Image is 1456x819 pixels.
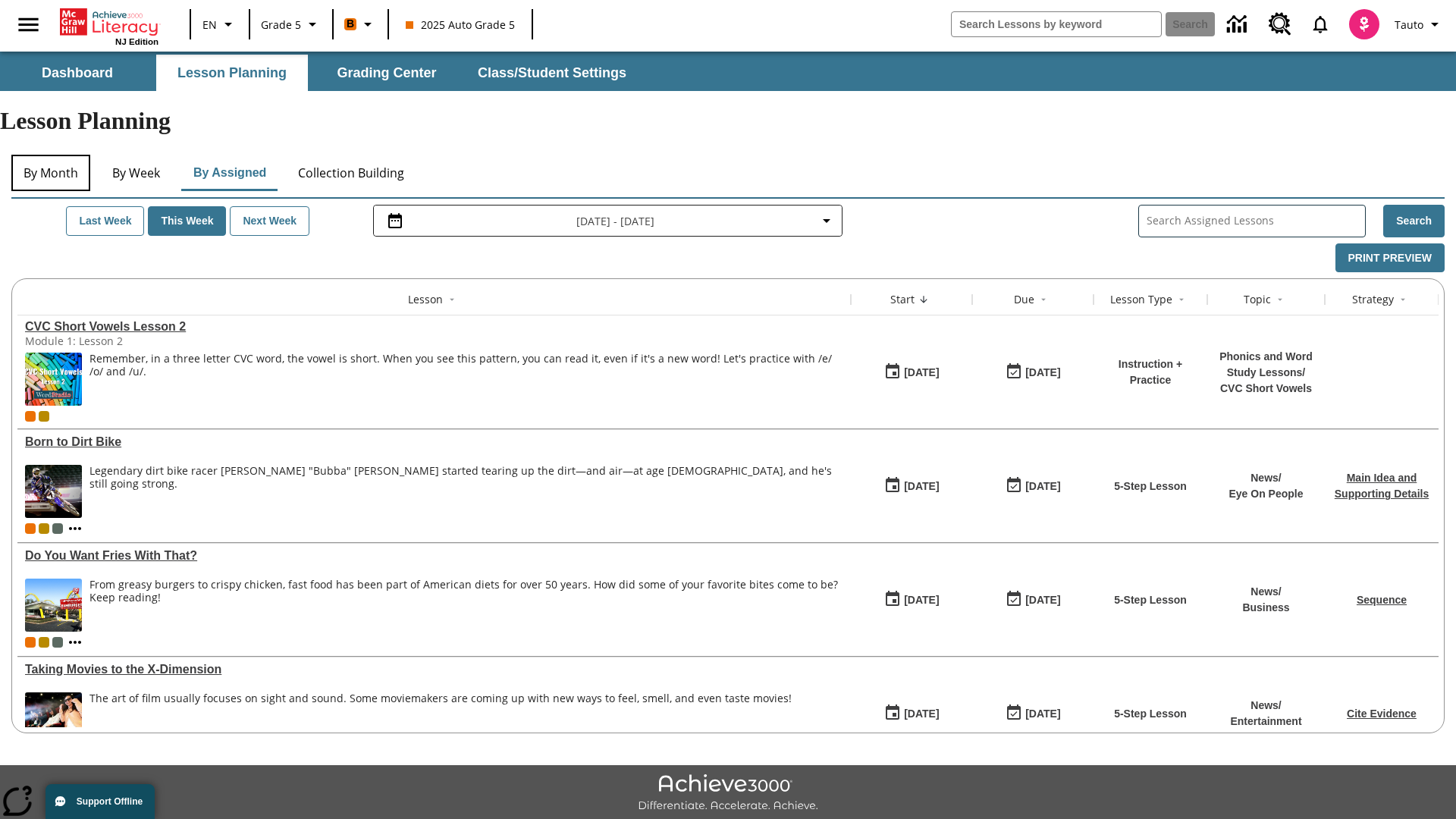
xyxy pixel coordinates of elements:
div: Home [60,5,158,46]
button: This Week [148,206,226,236]
a: Born to Dirt Bike, Lessons [25,435,843,449]
button: Select a new avatar [1340,5,1389,44]
button: Grading Center [311,55,463,91]
div: New 2025 class [39,523,49,534]
img: CVC Short Vowels Lesson 2. [25,353,82,406]
span: From greasy burgers to crispy chicken, fast food has been part of American diets for over 50 year... [89,579,843,632]
div: Taking Movies to the X-Dimension [25,663,843,676]
button: Show more classes [66,519,84,538]
button: Lesson Planning [156,55,308,91]
div: Legendary dirt bike racer [PERSON_NAME] "Bubba" [PERSON_NAME] started tearing up the dirt—and air... [89,465,843,491]
p: Business [1242,600,1289,616]
a: Home [60,7,158,37]
button: 08/18/25: First time the lesson was available [879,585,944,614]
button: Collection Building [286,155,416,191]
p: Eye On People [1228,486,1303,502]
div: Due [1014,292,1034,307]
div: [DATE] [1025,591,1060,610]
button: Show more classes [66,633,84,651]
button: Class/Student Settings [466,55,639,91]
p: Instruction + Practice [1101,356,1200,388]
img: One of the first McDonald's stores, with the iconic red sign and golden arches. [25,579,82,632]
input: search field [952,12,1161,36]
div: New 2025 class [39,411,49,422]
p: CVC Short Vowels [1215,381,1317,397]
div: OL 2025 Auto Grade 6 [52,637,63,648]
a: Data Center [1218,4,1260,45]
button: Support Offline [45,784,155,819]
p: 5-Step Lesson [1114,592,1187,608]
span: OL 2025 Auto Grade 6 [52,523,63,534]
img: Panel in front of the seats sprays water mist to the happy audience at a 4DX-equipped theater. [25,692,82,745]
div: [DATE] [904,477,939,496]
span: Grade 5 [261,17,301,33]
div: New 2025 class [39,637,49,648]
div: [DATE] [1025,363,1060,382]
a: Cite Evidence [1347,708,1417,720]
button: By Assigned [181,155,278,191]
div: [DATE] [1025,477,1060,496]
span: EN [202,17,217,33]
button: Profile/Settings [1389,11,1450,38]
p: News / [1230,698,1301,714]
p: News / [1242,584,1289,600]
button: 08/19/25: First time the lesson was available [879,358,944,387]
div: The art of film usually focuses on sight and sound. Some moviemakers are coming up with new ways ... [89,692,792,745]
input: Search Assigned Lessons [1147,210,1365,232]
button: By Week [98,155,174,191]
button: Language: EN, Select a language [196,11,244,38]
div: Strategy [1352,292,1394,307]
button: Sort [1394,290,1412,309]
img: Motocross racer James Stewart flies through the air on his dirt bike. [25,465,82,518]
button: Sort [443,290,461,309]
button: Sort [1271,290,1289,309]
div: Current Class [25,411,36,422]
a: Main Idea and Supporting Details [1335,472,1429,500]
div: CVC Short Vowels Lesson 2 [25,320,843,334]
div: Start [890,292,915,307]
button: By Month [11,155,90,191]
button: 08/19/25: Last day the lesson can be accessed [1000,358,1065,387]
button: 08/18/25: First time the lesson was available [879,472,944,500]
p: Remember, in a three letter CVC word, the vowel is short. When you see this pattern, you can read... [89,353,843,378]
span: Current Class [25,637,36,648]
p: 5-Step Lesson [1114,479,1187,494]
p: The art of film usually focuses on sight and sound. Some moviemakers are coming up with new ways ... [89,692,792,705]
p: Phonics and Word Study Lessons / [1215,349,1317,381]
div: Legendary dirt bike racer James "Bubba" Stewart started tearing up the dirt—and air—at age 4, and... [89,465,843,518]
div: Remember, in a three letter CVC word, the vowel is short. When you see this pattern, you can read... [89,353,843,406]
a: CVC Short Vowels Lesson 2, Lessons [25,320,843,334]
span: Tauto [1395,17,1423,33]
div: [DATE] [904,704,939,723]
svg: Collapse Date Range Filter [817,212,836,230]
button: 08/18/25: Last day the lesson can be accessed [1000,472,1065,500]
span: 2025 Auto Grade 5 [406,17,515,33]
div: Current Class [25,523,36,534]
div: Lesson Type [1110,292,1172,307]
span: [DATE] - [DATE] [576,213,654,229]
div: Born to Dirt Bike [25,435,843,449]
button: Sort [915,290,933,309]
button: Sort [1172,290,1191,309]
button: Last Week [66,206,144,236]
div: Topic [1244,292,1271,307]
button: Boost Class color is orange. Change class color [338,11,383,38]
p: 5-Step Lesson [1114,706,1187,722]
a: Sequence [1357,594,1407,606]
button: Dashboard [2,55,153,91]
div: [DATE] [1025,704,1060,723]
div: [DATE] [904,363,939,382]
div: Do You Want Fries With That? [25,549,843,563]
button: Open side menu [6,2,51,47]
a: Do You Want Fries With That?, Lessons [25,549,843,563]
a: Taking Movies to the X-Dimension, Lessons [25,663,843,676]
div: From greasy burgers to crispy chicken, fast food has been part of American diets for over 50 year... [89,579,843,604]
